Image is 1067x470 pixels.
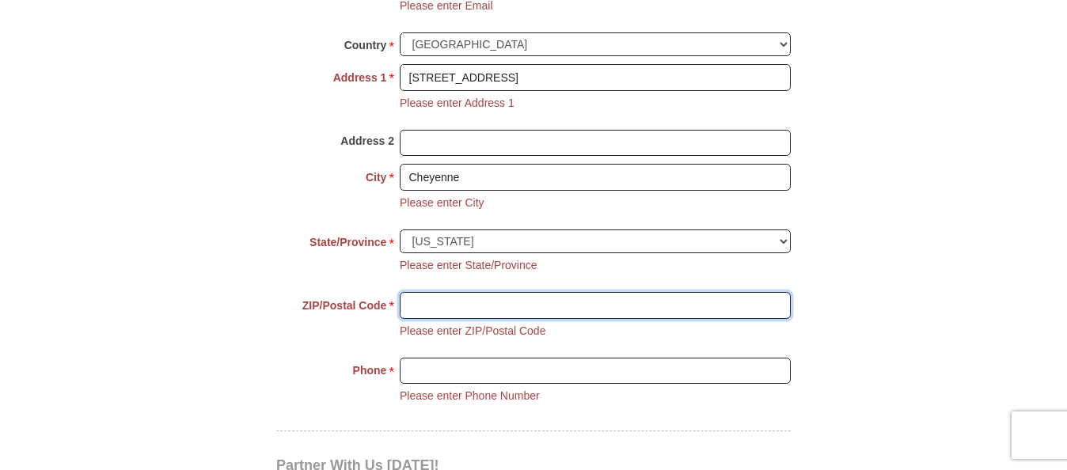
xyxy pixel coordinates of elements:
[400,95,515,111] li: Please enter Address 1
[400,195,484,210] li: Please enter City
[400,323,545,339] li: Please enter ZIP/Postal Code
[353,359,387,381] strong: Phone
[344,34,387,56] strong: Country
[302,294,387,316] strong: ZIP/Postal Code
[366,166,386,188] strong: City
[400,257,537,273] li: Please enter State/Province
[333,66,387,89] strong: Address 1
[400,388,540,404] li: Please enter Phone Number
[340,130,394,152] strong: Address 2
[309,231,386,253] strong: State/Province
